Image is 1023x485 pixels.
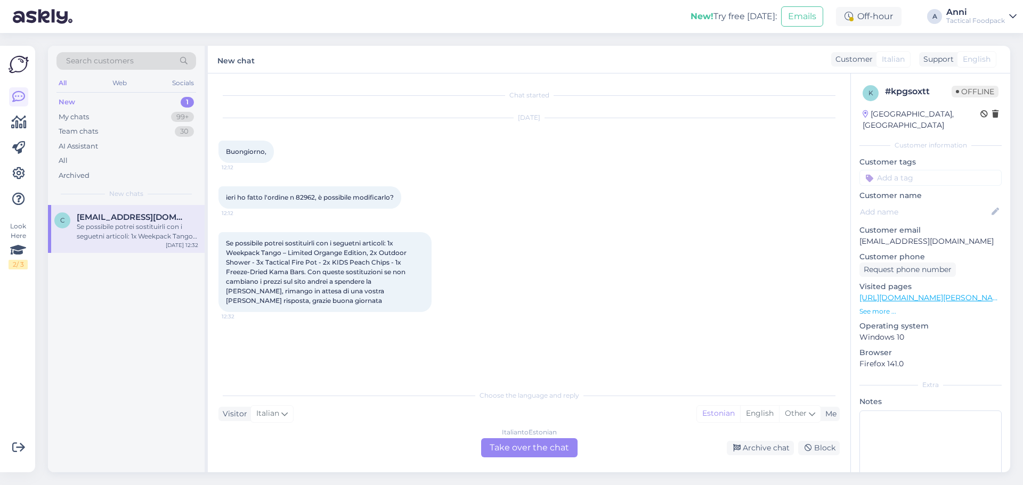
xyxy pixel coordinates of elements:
[502,428,557,437] div: Italian to Estonian
[859,347,1002,358] p: Browser
[175,126,194,137] div: 30
[691,11,713,21] b: New!
[859,307,1002,316] p: See more ...
[60,216,65,224] span: c
[218,91,840,100] div: Chat started
[222,209,262,217] span: 12:12
[798,441,840,455] div: Block
[691,10,777,23] div: Try free [DATE]:
[859,262,956,277] div: Request phone number
[181,97,194,108] div: 1
[110,76,129,90] div: Web
[946,8,1005,17] div: Anni
[218,113,840,122] div: [DATE]
[170,76,196,90] div: Socials
[481,438,578,457] div: Take over the chat
[56,76,69,90] div: All
[222,163,262,171] span: 12:12
[831,54,873,65] div: Customer
[859,225,1002,236] p: Customer email
[859,293,1006,302] a: [URL][DOMAIN_NAME][PERSON_NAME]
[9,54,29,75] img: Askly Logo
[226,147,266,155] span: Buongiorno,
[946,17,1005,25] div: Tactical Foodpack
[59,112,89,122] div: My chats
[885,85,952,98] div: # kpgsoxtt
[860,206,989,218] input: Add name
[952,86,998,97] span: Offline
[59,170,90,181] div: Archived
[217,52,255,67] label: New chat
[256,408,279,420] span: Italian
[859,251,1002,262] p: Customer phone
[859,170,1002,186] input: Add a tag
[9,260,28,269] div: 2 / 3
[821,408,837,420] div: Me
[697,406,740,422] div: Estonian
[727,441,794,455] div: Archive chat
[859,157,1002,168] p: Customer tags
[859,320,1002,332] p: Operating system
[109,189,143,199] span: New chats
[946,8,1017,25] a: AnniTactical Foodpack
[59,155,68,166] div: All
[59,97,75,108] div: New
[222,313,262,320] span: 12:32
[927,9,942,24] div: A
[226,239,408,305] span: Se possibile potrei sostituirli con i seguetni articoli: 1x Weekpack Tango – Limited Organge Edit...
[77,222,198,241] div: Se possibile potrei sostituirli con i seguetni articoli: 1x Weekpack Tango – Limited Organge Edit...
[785,408,807,418] span: Other
[859,396,1002,407] p: Notes
[919,54,954,65] div: Support
[59,126,98,137] div: Team chats
[66,55,134,67] span: Search customers
[59,141,98,152] div: AI Assistant
[882,54,905,65] span: Italian
[171,112,194,122] div: 99+
[859,141,1002,150] div: Customer information
[218,408,247,420] div: Visitor
[836,7,902,26] div: Off-hour
[166,241,198,249] div: [DATE] 12:32
[859,190,1002,201] p: Customer name
[9,221,28,269] div: Look Here
[859,332,1002,343] p: Windows 10
[781,6,823,27] button: Emails
[218,391,840,400] div: Choose the language and reply
[740,406,779,422] div: English
[226,193,394,201] span: ieri ho fatto l'ordine n 82962, è possibile modificarlo?
[963,54,990,65] span: English
[77,212,188,222] span: confente.emanuele@gmail.com
[859,236,1002,247] p: [EMAIL_ADDRESS][DOMAIN_NAME]
[859,281,1002,292] p: Visited pages
[863,109,980,131] div: [GEOGRAPHIC_DATA], [GEOGRAPHIC_DATA]
[868,89,873,97] span: k
[859,358,1002,369] p: Firefox 141.0
[859,380,1002,390] div: Extra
